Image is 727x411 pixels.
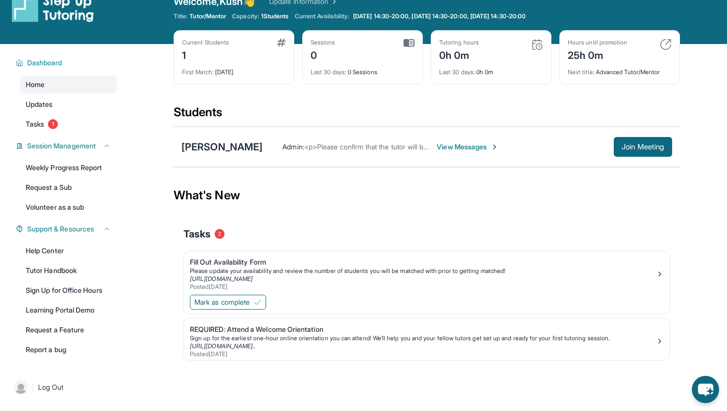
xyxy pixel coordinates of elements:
[215,229,225,239] span: 2
[23,224,111,234] button: Support & Resources
[190,267,656,275] div: Please update your availability and review the number of students you will be matched with prior ...
[353,12,526,20] span: [DATE] 14:30-20:00, [DATE] 14:30-20:00, [DATE] 14:30-20:00
[568,62,672,76] div: Advanced Tutor/Mentor
[622,144,664,150] span: Join Meeting
[568,39,627,46] div: Hours until promotion
[189,12,226,20] span: Tutor/Mentor
[20,159,117,177] a: Weekly Progress Report
[23,58,111,68] button: Dashboard
[190,283,656,291] div: Posted [DATE]
[660,39,672,50] img: card
[190,295,266,310] button: Mark as complete
[26,80,45,90] span: Home
[20,341,117,359] a: Report a bug
[20,262,117,279] a: Tutor Handbook
[491,143,499,151] img: Chevron-Right
[20,301,117,319] a: Learning Portal Demo
[232,12,259,20] span: Capacity:
[20,321,117,339] a: Request a Feature
[194,297,250,307] span: Mark as complete
[439,46,479,62] div: 0h 0m
[190,334,656,342] div: Sign up for the earliest one-hour online orientation you can attend! We’ll help you and your fell...
[27,58,62,68] span: Dashboard
[182,39,229,46] div: Current Students
[27,224,94,234] span: Support & Resources
[38,382,64,392] span: Log Out
[182,62,286,76] div: [DATE]
[20,198,117,216] a: Volunteer as a sub
[14,380,28,394] img: user-img
[26,99,53,109] span: Updates
[439,39,479,46] div: Tutoring hours
[20,179,117,196] a: Request a Sub
[190,275,253,282] a: [URL][DOMAIN_NAME]
[184,319,670,360] a: REQUIRED: Attend a Welcome OrientationSign up for the earliest one-hour online orientation you ca...
[190,324,656,334] div: REQUIRED: Attend a Welcome Orientation
[351,12,528,20] a: [DATE] 14:30-20:00, [DATE] 14:30-20:00, [DATE] 14:30-20:00
[282,142,304,151] span: Admin :
[261,12,289,20] span: 1 Students
[531,39,543,50] img: card
[311,62,414,76] div: 0 Sessions
[437,142,499,152] span: View Messages
[20,76,117,93] a: Home
[48,119,58,129] span: 1
[439,68,475,76] span: Last 30 days :
[20,281,117,299] a: Sign Up for Office Hours
[311,46,335,62] div: 0
[20,95,117,113] a: Updates
[692,376,719,403] button: chat-button
[20,115,117,133] a: Tasks1
[311,68,346,76] span: Last 30 days :
[568,46,627,62] div: 25h 0m
[568,68,594,76] span: Next title :
[295,12,349,20] span: Current Availability:
[404,39,414,47] img: card
[184,251,670,293] a: Fill Out Availability FormPlease update your availability and review the number of students you w...
[27,141,96,151] span: Session Management
[182,140,263,154] div: [PERSON_NAME]
[32,381,34,393] span: |
[439,62,543,76] div: 0h 0m
[183,227,211,241] span: Tasks
[174,12,187,20] span: Title:
[20,242,117,260] a: Help Center
[182,46,229,62] div: 1
[304,142,661,151] span: <p>Please confirm that the tutor will be able to attend your first assigned meeting time before j...
[277,39,286,46] img: card
[174,104,680,126] div: Students
[190,342,256,350] a: [URL][DOMAIN_NAME]..
[10,376,117,398] a: |Log Out
[174,174,680,217] div: What's New
[26,119,44,129] span: Tasks
[190,350,656,358] div: Posted [DATE]
[23,141,111,151] button: Session Management
[254,298,262,306] img: Mark as complete
[190,257,656,267] div: Fill Out Availability Form
[614,137,672,157] button: Join Meeting
[182,68,214,76] span: First Match :
[311,39,335,46] div: Sessions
